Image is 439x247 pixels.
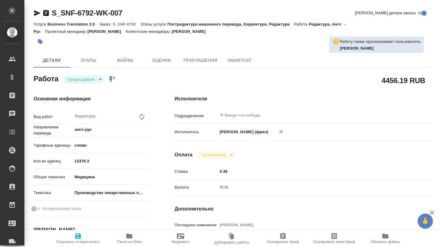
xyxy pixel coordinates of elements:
[73,188,150,198] div: Производство лекарственных препаратов
[294,22,309,26] p: Работа
[34,9,41,17] button: Скопировать ссылку для ЯМессенджера
[34,190,73,196] p: Тематика
[99,22,112,26] p: Заказ:
[34,158,73,164] p: Кол-во единиц
[117,240,142,244] span: Папка на Drive
[37,57,66,64] span: Детали
[147,129,148,130] button: Open
[42,9,50,17] button: Скопировать ссылку
[175,151,193,158] h4: Оплата
[52,9,122,17] a: S_SNF-6792-WK-007
[175,222,218,228] p: Последнее изменение
[110,57,140,64] span: Файлы
[171,240,190,244] span: Уведомить
[113,22,141,26] p: S_SNF-6792
[141,22,167,26] p: Этапы услуги
[257,230,309,247] button: Скопировать бриф
[47,22,99,26] p: Business Translation 2.0
[34,114,73,120] p: Вид работ
[73,157,150,165] input: ✎ Введи что-нибудь
[63,75,104,84] div: Готов к работе
[225,57,254,64] span: SmartCat
[408,115,409,116] button: Open
[155,230,206,247] button: Уведомить
[420,215,430,228] span: 🙏
[175,113,218,119] p: Подразделение
[34,35,47,48] button: Добавить тэг
[147,57,176,64] span: Оценки
[309,230,360,247] button: Скопировать мини-бриф
[218,129,269,135] p: [PERSON_NAME] (фрил)
[34,73,59,84] h2: Работа
[45,29,87,34] p: Проектный менеджер
[175,205,432,213] h4: Дополнительно
[34,95,150,103] h4: Основная информация
[73,140,150,151] div: слово
[34,226,150,234] h4: [PERSON_NAME]
[175,169,218,175] p: Ставка
[274,125,288,138] button: Удалить исполнителя
[218,182,411,193] div: RUB
[340,45,421,51] p: Горшкова Валентина
[371,240,400,244] span: Обновить файлы
[172,29,210,34] p: [PERSON_NAME]
[175,184,218,190] p: Валюта
[34,22,47,26] p: Услуга
[87,29,126,34] p: [PERSON_NAME]
[52,230,104,247] button: Сохранить и пересчитать
[340,46,374,50] b: [PERSON_NAME]
[313,240,355,244] span: Скопировать мини-бриф
[42,206,81,212] span: Нотариальный заказ
[200,152,227,158] button: Не оплачена
[355,10,416,16] span: [PERSON_NAME] детали заказа
[56,240,100,244] span: Сохранить и пересчитать
[34,124,73,136] p: Направление перевода
[34,174,73,180] p: Общая тематика
[73,172,150,182] div: Медицина
[167,22,294,26] p: Постредактура машинного перевода, Корректура, Редактура
[184,57,218,64] span: Приглашения
[126,29,172,34] p: Клиентские менеджеры
[34,142,73,148] p: Тарифные единицы
[382,75,425,85] h2: 4456.19 RUB
[220,112,389,119] input: ✎ Введи что-нибудь
[104,230,155,247] button: Папка на Drive
[340,39,421,45] p: Работу также просматривает пользователь
[113,21,141,26] a: S_SNF-6792
[214,240,249,245] span: Дублировать работу
[418,214,433,229] button: 🙏
[175,129,218,135] p: Исполнитель
[206,230,257,247] button: Дублировать работу
[218,167,411,176] input: ✎ Введи что-нибудь
[267,240,299,244] span: Скопировать бриф
[360,230,411,247] button: Обновить файлы
[218,221,411,229] input: Пустое поле
[197,151,235,159] div: Готов к работе
[175,95,432,103] h4: Исполнители
[66,77,97,82] button: Готов к работе
[74,57,103,64] span: Этапы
